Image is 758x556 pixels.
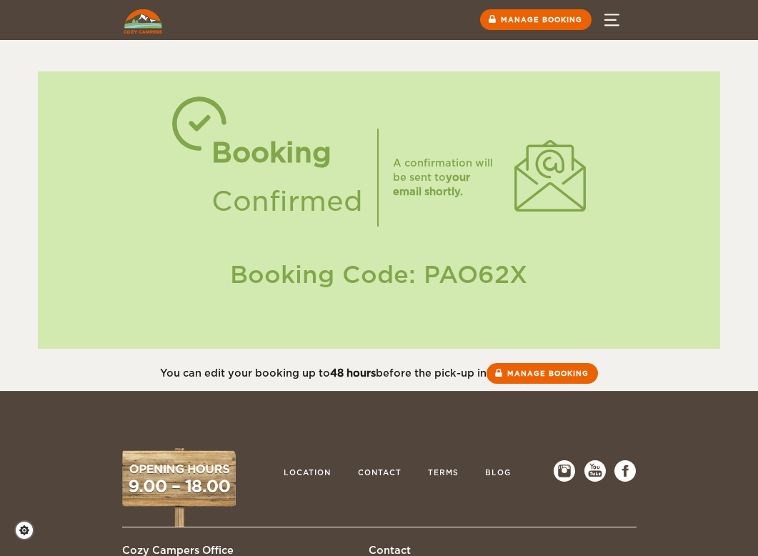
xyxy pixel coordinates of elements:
div: Booking Code: PAO62X [52,258,706,292]
a: Contact [351,460,409,487]
div: A confirmation will be sent to [393,156,500,199]
div: Booking [211,129,363,177]
div: Confirmed [211,177,363,226]
a: Blog [478,460,518,487]
a: Manage booking [487,363,598,384]
img: Cozy Campers [124,9,162,34]
a: Manage booking [480,9,592,30]
a: Location [276,460,338,487]
a: Cookie settings [14,520,44,540]
strong: 48 hours [330,367,376,379]
a: Terms [421,460,466,487]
